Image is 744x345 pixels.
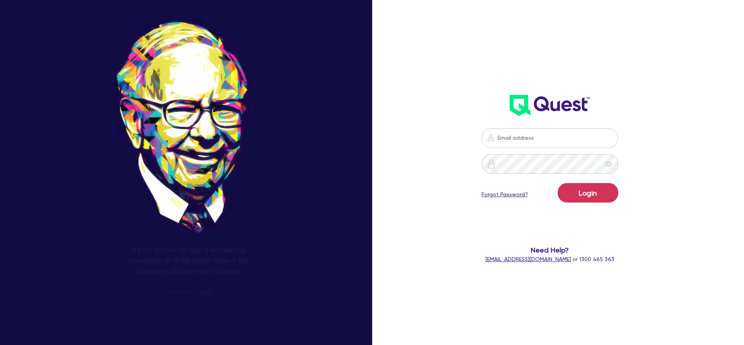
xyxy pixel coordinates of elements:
button: Login [558,183,618,203]
img: wH2k97JdezQIQAAAABJRU5ErkJggg== [510,95,590,116]
span: eye [605,160,612,168]
img: icon-password [487,159,496,169]
span: Need Help? [450,245,650,255]
a: Forgot Password? [482,190,528,199]
input: Email address [482,128,618,148]
span: or 1300 465 363 [485,256,614,262]
span: - [PERSON_NAME] [164,290,213,296]
img: icon-password [486,133,496,142]
a: [EMAIL_ADDRESS][DOMAIN_NAME] [485,256,571,262]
